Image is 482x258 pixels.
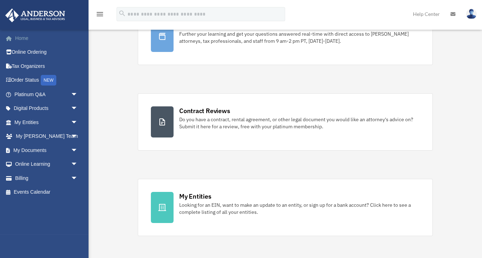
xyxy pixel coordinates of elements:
img: Anderson Advisors Platinum Portal [3,8,67,22]
span: arrow_drop_down [71,157,85,172]
span: arrow_drop_down [71,87,85,102]
a: Tax Organizers [5,59,89,73]
div: Further your learning and get your questions answered real-time with direct access to [PERSON_NAM... [179,30,420,45]
span: arrow_drop_down [71,115,85,130]
span: arrow_drop_down [71,101,85,116]
a: Events Calendar [5,185,89,199]
a: Platinum Q&Aarrow_drop_down [5,87,89,101]
a: Platinum Knowledge Room Further your learning and get your questions answered real-time with dire... [138,8,433,65]
a: My [PERSON_NAME] Teamarrow_drop_down [5,129,89,143]
i: search [118,10,126,17]
a: My Entitiesarrow_drop_down [5,115,89,129]
div: Do you have a contract, rental agreement, or other legal document you would like an attorney's ad... [179,116,420,130]
div: NEW [41,75,56,86]
div: My Entities [179,192,211,201]
a: Order StatusNEW [5,73,89,88]
a: Online Ordering [5,45,89,59]
a: Online Learningarrow_drop_down [5,157,89,171]
a: My Documentsarrow_drop_down [5,143,89,157]
a: Contract Reviews Do you have a contract, rental agreement, or other legal document you would like... [138,93,433,151]
span: arrow_drop_down [71,171,85,186]
a: Billingarrow_drop_down [5,171,89,185]
img: User Pic [466,9,477,19]
div: Contract Reviews [179,106,230,115]
i: menu [96,10,104,18]
a: menu [96,12,104,18]
span: arrow_drop_down [71,143,85,158]
div: Looking for an EIN, want to make an update to an entity, or sign up for a bank account? Click her... [179,201,420,216]
span: arrow_drop_down [71,129,85,144]
a: Home [5,31,89,45]
a: Digital Productsarrow_drop_down [5,101,89,116]
a: My Entities Looking for an EIN, want to make an update to an entity, or sign up for a bank accoun... [138,179,433,236]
